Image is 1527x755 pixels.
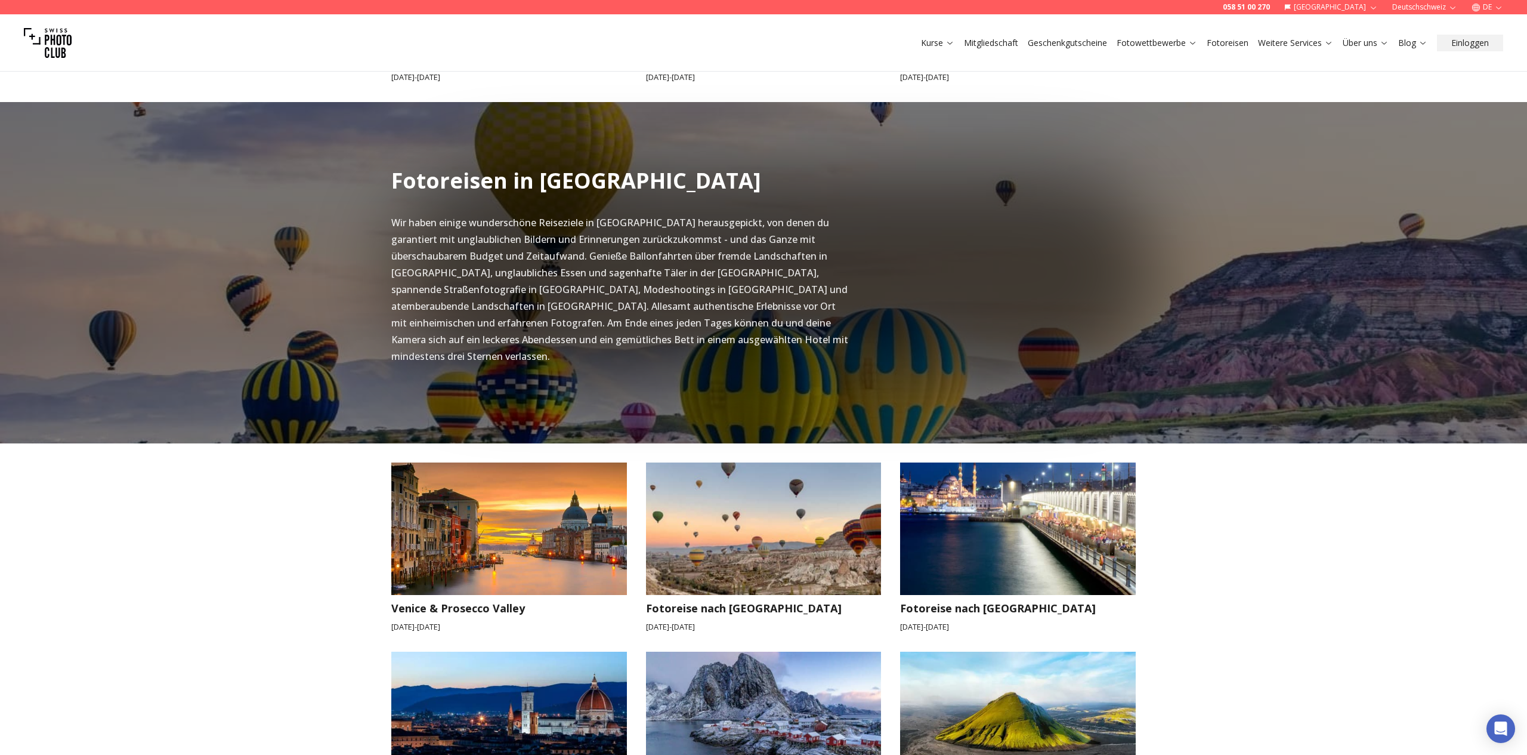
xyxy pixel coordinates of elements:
[1112,35,1202,51] button: Fotowettbewerbe
[1437,35,1503,51] button: Einloggen
[1393,35,1432,51] button: Blog
[959,35,1023,51] button: Mitgliedschaft
[1253,35,1338,51] button: Weitere Services
[1343,37,1389,49] a: Über uns
[646,463,882,633] a: Fotoreise nach KappadokienFotoreise nach [GEOGRAPHIC_DATA][DATE]-[DATE]
[900,72,1136,83] small: [DATE] - [DATE]
[1207,37,1248,49] a: Fotoreisen
[646,72,882,83] small: [DATE] - [DATE]
[391,214,849,365] p: Wir haben einige wunderschöne Reiseziele in [GEOGRAPHIC_DATA] herausgepickt, von denen du garanti...
[24,19,72,67] img: Swiss photo club
[1398,37,1427,49] a: Blog
[900,463,1136,633] a: Fotoreise nach IstanbulFotoreise nach [GEOGRAPHIC_DATA][DATE]-[DATE]
[1223,2,1270,12] a: 058 51 00 270
[379,456,638,602] img: Venice & Prosecco Valley
[1258,37,1333,49] a: Weitere Services
[1117,37,1197,49] a: Fotowettbewerbe
[391,72,627,83] small: [DATE] - [DATE]
[1028,37,1107,49] a: Geschenkgutscheine
[391,621,627,633] small: [DATE] - [DATE]
[900,600,1136,617] h3: Fotoreise nach [GEOGRAPHIC_DATA]
[391,600,627,617] h3: Venice & Prosecco Valley
[1202,35,1253,51] button: Fotoreisen
[1486,714,1515,743] div: Open Intercom Messenger
[646,600,882,617] h3: Fotoreise nach [GEOGRAPHIC_DATA]
[634,456,893,602] img: Fotoreise nach Kappadokien
[391,169,761,193] h2: Fotoreisen in [GEOGRAPHIC_DATA]
[1023,35,1112,51] button: Geschenkgutscheine
[964,37,1018,49] a: Mitgliedschaft
[646,621,882,633] small: [DATE] - [DATE]
[1338,35,1393,51] button: Über uns
[391,463,627,633] a: Venice & Prosecco ValleyVenice & Prosecco Valley[DATE]-[DATE]
[900,621,1136,633] small: [DATE] - [DATE]
[916,35,959,51] button: Kurse
[889,456,1148,602] img: Fotoreise nach Istanbul
[921,37,954,49] a: Kurse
